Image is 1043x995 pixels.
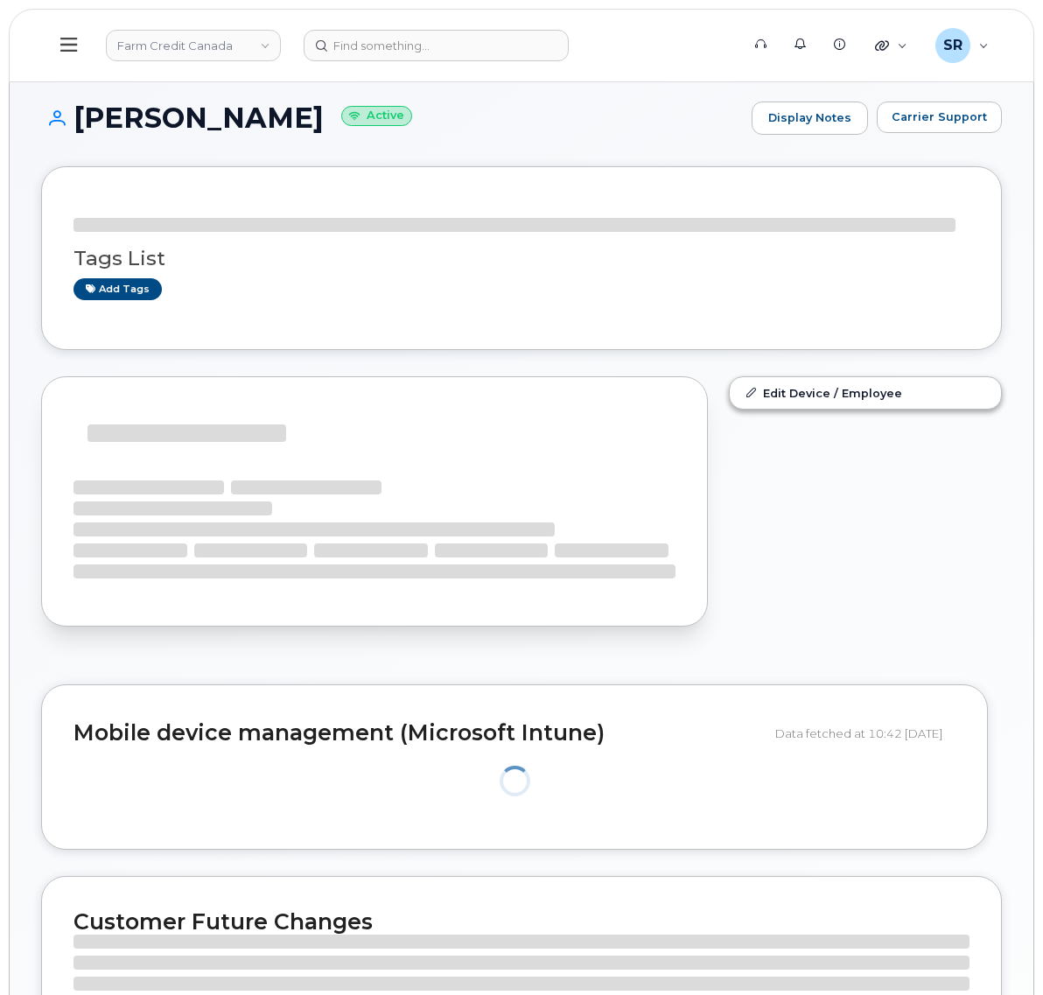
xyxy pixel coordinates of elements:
div: Data fetched at 10:42 [DATE] [775,717,955,750]
h2: Customer Future Changes [73,908,969,935]
button: Carrier Support [877,102,1002,133]
h1: [PERSON_NAME] [41,102,743,133]
a: Add tags [73,278,162,300]
h2: Mobile device management (Microsoft Intune) [73,721,762,746]
a: Display Notes [752,102,868,135]
span: Carrier Support [892,109,987,125]
a: Edit Device / Employee [730,377,1001,409]
small: Active [341,106,412,126]
h3: Tags List [73,248,969,270]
